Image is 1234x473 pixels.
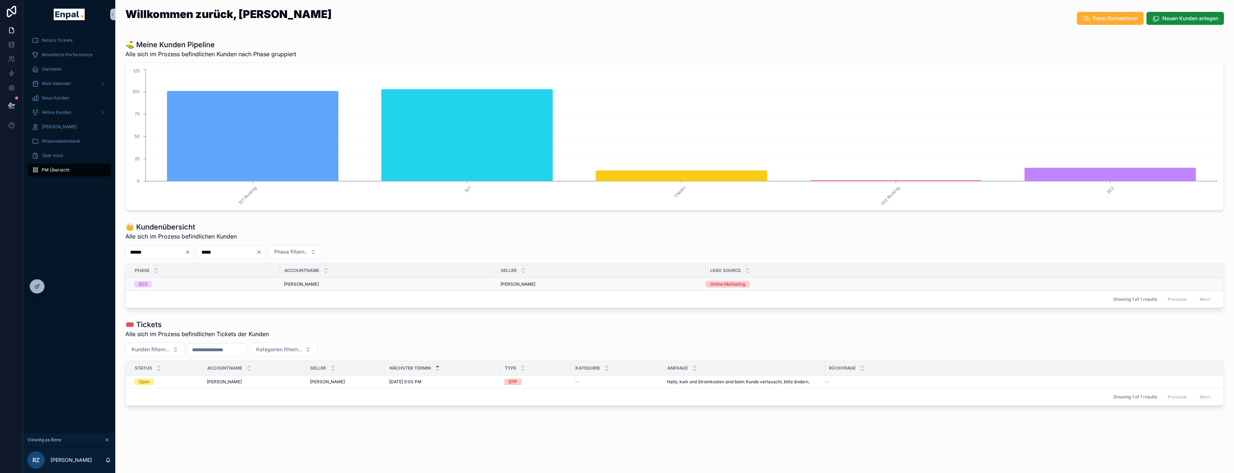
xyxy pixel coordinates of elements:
[1077,12,1144,25] button: Enpal Kontaktieren
[667,365,688,371] span: Anfrage
[135,156,140,161] tspan: 25
[23,29,115,186] div: scrollable content
[42,95,69,101] span: Neue Kunden
[389,379,422,385] span: [DATE] 5:00 PM
[27,164,111,177] a: PM Übersicht
[27,135,111,148] a: Wissensdatenbank
[575,379,579,385] span: --
[125,222,237,232] h1: 👑 Kundenübersicht
[500,281,701,287] a: [PERSON_NAME]
[54,9,84,20] img: App logo
[50,456,92,464] p: [PERSON_NAME]
[42,66,62,72] span: Startseite
[139,379,150,385] div: Open
[880,185,901,206] text: SC2 Booking
[1113,394,1157,400] span: Showing 1 of 1 results
[27,77,111,90] a: Mein Kalender
[42,153,63,159] span: Über mich
[1093,15,1138,22] span: Enpal Kontaktieren
[42,167,70,173] span: PM Übersicht
[32,456,40,464] span: RZ
[130,67,1219,206] div: chart
[27,34,111,47] a: Noloco Tickets
[27,106,111,119] a: Aktive Kunden
[125,9,332,19] h1: Willkommen zurück, [PERSON_NAME]
[464,185,472,193] text: SC1
[135,111,140,117] tspan: 75
[501,268,517,273] span: Seller
[256,346,302,353] span: Kategorien filtern...
[310,379,345,385] span: [PERSON_NAME]
[134,379,198,385] a: Open
[125,320,269,330] h1: 🎟️ Tickets
[310,379,380,385] a: [PERSON_NAME]
[284,281,492,287] a: [PERSON_NAME]
[284,268,319,273] span: Accountname
[42,37,72,43] span: Noloco Tickets
[389,379,496,385] a: [DATE] 5:00 PM
[42,110,71,115] span: Aktive Kunden
[1113,296,1157,302] span: Showing 1 of 1 results
[710,268,741,273] span: Lead Source
[27,120,111,133] a: [PERSON_NAME]
[825,379,829,385] span: --
[575,365,600,371] span: Kategorie
[125,50,296,58] span: Alle sich im Prozess befindlichen Kunden nach Phase gruppiert
[673,185,686,198] text: Checks
[706,281,1214,287] a: Online Marketing
[27,149,111,162] a: Über mich
[133,68,140,73] tspan: 125
[1106,185,1115,194] text: SC2
[207,379,301,385] a: [PERSON_NAME]
[137,178,140,184] tspan: 0
[139,281,147,287] div: SC2
[27,63,111,76] a: Startseite
[132,89,140,94] tspan: 100
[1162,15,1218,22] span: Neuen Kunden anlegen
[42,81,71,86] span: Mein Kalender
[27,437,61,443] span: Viewing as Rene
[125,232,237,241] span: Alle sich im Prozess befindlichen Kunden
[509,379,517,385] div: EPP
[207,365,242,371] span: Accountname
[389,365,431,371] span: Nächster Termin
[250,343,317,356] button: Select Button
[42,138,80,144] span: Wissensdatenbank
[504,379,566,385] a: EPP
[284,281,319,287] span: [PERSON_NAME]
[505,365,516,371] span: Type
[134,281,275,287] a: SC2
[268,245,322,259] button: Select Button
[135,268,150,273] span: Phase
[125,40,296,50] h1: ⛳ Meine Kunden Pipeline
[132,346,170,353] span: Kunden filtern...
[1146,12,1224,25] button: Neuen Kunden anlegen
[829,365,856,371] span: Rückfrage
[274,248,307,255] span: Phase filtern..
[125,343,184,356] button: Select Button
[185,249,193,255] button: Clear
[27,48,111,61] a: Monatliche Performance
[667,379,820,385] a: Hallo, kwh und Stromkosten sind beim Kunde vertauscht, bitte ändern.
[575,379,658,385] a: --
[256,249,265,255] button: Clear
[125,330,269,338] span: Alle sich im Prozess befindlichen Tickets der Kunden
[135,365,152,371] span: Status
[500,281,535,287] span: [PERSON_NAME]
[42,52,93,58] span: Monatliche Performance
[310,365,326,371] span: Seller
[134,134,140,139] tspan: 50
[237,185,258,205] text: SC1 Booking
[27,92,111,104] a: Neue Kunden
[207,379,242,385] span: [PERSON_NAME]
[825,379,1214,385] a: --
[667,379,810,385] span: Hallo, kwh und Stromkosten sind beim Kunde vertauscht, bitte ändern.
[42,124,77,130] span: [PERSON_NAME]
[710,281,745,287] div: Online Marketing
